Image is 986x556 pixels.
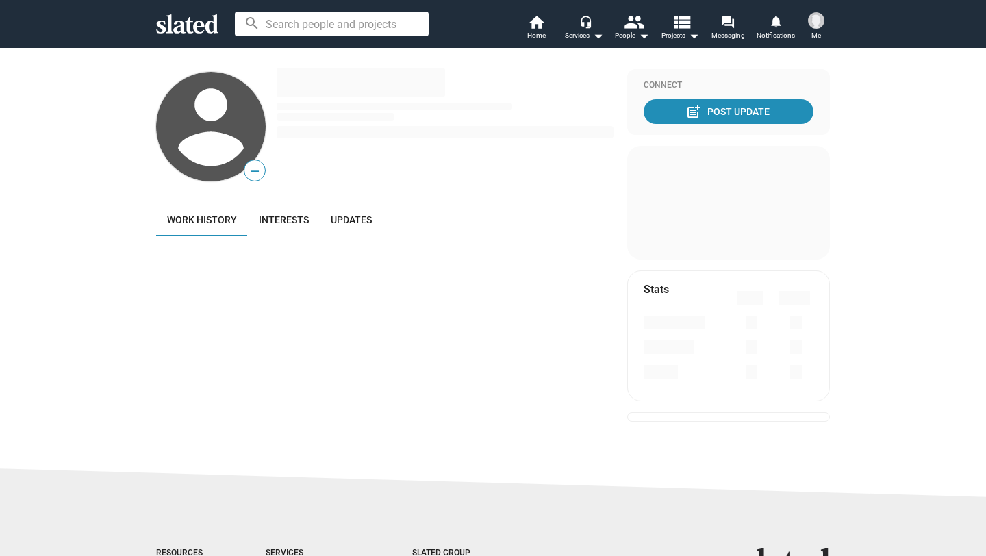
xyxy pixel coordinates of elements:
[590,27,606,44] mat-icon: arrow_drop_down
[808,12,824,29] img: Dilvin Isikli
[752,14,800,44] a: Notifications
[235,12,429,36] input: Search people and projects
[711,27,745,44] span: Messaging
[331,214,372,225] span: Updates
[527,27,546,44] span: Home
[635,27,652,44] mat-icon: arrow_drop_down
[560,14,608,44] button: Services
[259,214,309,225] span: Interests
[685,27,702,44] mat-icon: arrow_drop_down
[656,14,704,44] button: Projects
[672,12,692,31] mat-icon: view_list
[156,203,248,236] a: Work history
[248,203,320,236] a: Interests
[565,27,603,44] div: Services
[579,15,592,27] mat-icon: headset_mic
[757,27,795,44] span: Notifications
[811,27,821,44] span: Me
[644,80,813,91] div: Connect
[721,15,734,28] mat-icon: forum
[661,27,699,44] span: Projects
[512,14,560,44] a: Home
[244,162,265,180] span: —
[769,14,782,27] mat-icon: notifications
[704,14,752,44] a: Messaging
[608,14,656,44] button: People
[644,282,669,296] mat-card-title: Stats
[624,12,644,31] mat-icon: people
[528,14,544,30] mat-icon: home
[615,27,649,44] div: People
[800,10,833,45] button: Dilvin IsikliMe
[320,203,383,236] a: Updates
[688,99,770,124] div: Post Update
[644,99,813,124] button: Post Update
[685,103,702,120] mat-icon: post_add
[167,214,237,225] span: Work history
